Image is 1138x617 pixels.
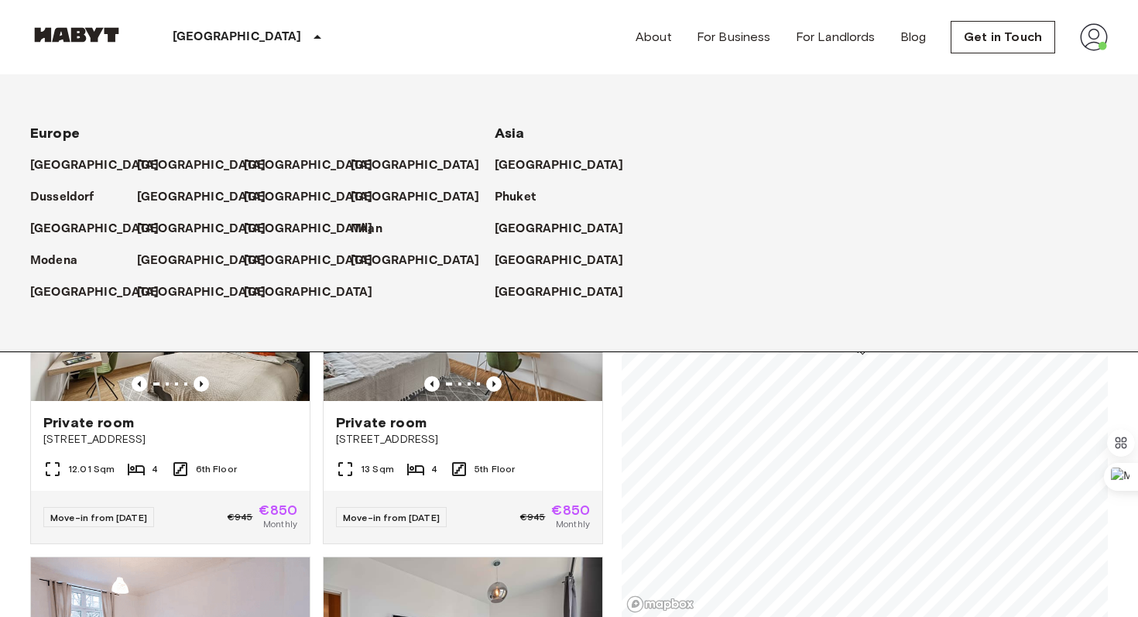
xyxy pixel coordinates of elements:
span: Asia [495,125,525,142]
span: Private room [336,413,427,432]
span: 13 Sqm [361,462,394,476]
p: [GEOGRAPHIC_DATA] [351,156,480,175]
a: [GEOGRAPHIC_DATA] [137,156,282,175]
a: [GEOGRAPHIC_DATA] [244,220,389,238]
a: Modena [30,252,93,270]
p: [GEOGRAPHIC_DATA] [244,188,373,207]
p: [GEOGRAPHIC_DATA] [351,188,480,207]
p: [GEOGRAPHIC_DATA] [244,283,373,302]
span: Move-in from [DATE] [50,512,147,523]
span: [STREET_ADDRESS] [43,432,297,447]
p: [GEOGRAPHIC_DATA] [137,252,266,270]
p: [GEOGRAPHIC_DATA] [137,220,266,238]
a: [GEOGRAPHIC_DATA] [137,220,282,238]
a: Marketing picture of unit DE-02-022-004-04HFPrevious imagePrevious imagePrivate room[STREET_ADDRE... [323,214,603,544]
span: Monthly [556,517,590,531]
a: Blog [900,28,927,46]
a: Milan [351,220,398,238]
button: Previous image [132,376,147,392]
img: avatar [1080,23,1108,51]
span: 12.01 Sqm [68,462,115,476]
p: [GEOGRAPHIC_DATA] [351,252,480,270]
span: Move-in from [DATE] [343,512,440,523]
a: About [636,28,672,46]
p: [GEOGRAPHIC_DATA] [137,188,266,207]
p: [GEOGRAPHIC_DATA] [30,283,159,302]
a: [GEOGRAPHIC_DATA] [244,252,389,270]
span: 4 [152,462,158,476]
span: Europe [30,125,80,142]
button: Previous image [194,376,209,392]
a: [GEOGRAPHIC_DATA] [351,252,495,270]
span: 4 [431,462,437,476]
a: [GEOGRAPHIC_DATA] [137,188,282,207]
a: Phuket [495,188,551,207]
a: For Business [697,28,771,46]
p: Milan [351,220,382,238]
a: [GEOGRAPHIC_DATA] [30,220,175,238]
p: [GEOGRAPHIC_DATA] [30,220,159,238]
p: [GEOGRAPHIC_DATA] [137,156,266,175]
span: €945 [228,510,253,524]
p: [GEOGRAPHIC_DATA] [30,156,159,175]
img: Habyt [30,27,123,43]
a: [GEOGRAPHIC_DATA] [495,252,639,270]
p: Dusseldorf [30,188,94,207]
p: [GEOGRAPHIC_DATA] [137,283,266,302]
span: 5th Floor [475,462,515,476]
p: [GEOGRAPHIC_DATA] [244,156,373,175]
a: Marketing picture of unit DE-02-021-002-02HFPrevious imagePrevious imagePrivate room[STREET_ADDRE... [30,214,310,544]
a: [GEOGRAPHIC_DATA] [137,252,282,270]
span: Monthly [263,517,297,531]
a: Mapbox logo [626,595,694,613]
p: [GEOGRAPHIC_DATA] [244,220,373,238]
a: Get in Touch [951,21,1055,53]
span: 6th Floor [196,462,237,476]
a: [GEOGRAPHIC_DATA] [30,156,175,175]
a: [GEOGRAPHIC_DATA] [137,283,282,302]
p: [GEOGRAPHIC_DATA] [495,220,624,238]
a: [GEOGRAPHIC_DATA] [351,156,495,175]
a: [GEOGRAPHIC_DATA] [495,156,639,175]
p: [GEOGRAPHIC_DATA] [495,252,624,270]
a: [GEOGRAPHIC_DATA] [351,188,495,207]
p: [GEOGRAPHIC_DATA] [244,252,373,270]
a: Dusseldorf [30,188,110,207]
span: Private room [43,413,134,432]
button: Previous image [424,376,440,392]
a: [GEOGRAPHIC_DATA] [244,188,389,207]
span: [STREET_ADDRESS] [336,432,590,447]
p: [GEOGRAPHIC_DATA] [495,156,624,175]
a: [GEOGRAPHIC_DATA] [495,283,639,302]
a: [GEOGRAPHIC_DATA] [244,283,389,302]
p: Modena [30,252,77,270]
a: [GEOGRAPHIC_DATA] [495,220,639,238]
p: [GEOGRAPHIC_DATA] [495,283,624,302]
span: €945 [520,510,546,524]
a: [GEOGRAPHIC_DATA] [244,156,389,175]
p: [GEOGRAPHIC_DATA] [173,28,302,46]
a: For Landlords [796,28,876,46]
button: Previous image [486,376,502,392]
span: €850 [259,503,297,517]
a: [GEOGRAPHIC_DATA] [30,283,175,302]
p: Phuket [495,188,536,207]
span: €850 [551,503,590,517]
